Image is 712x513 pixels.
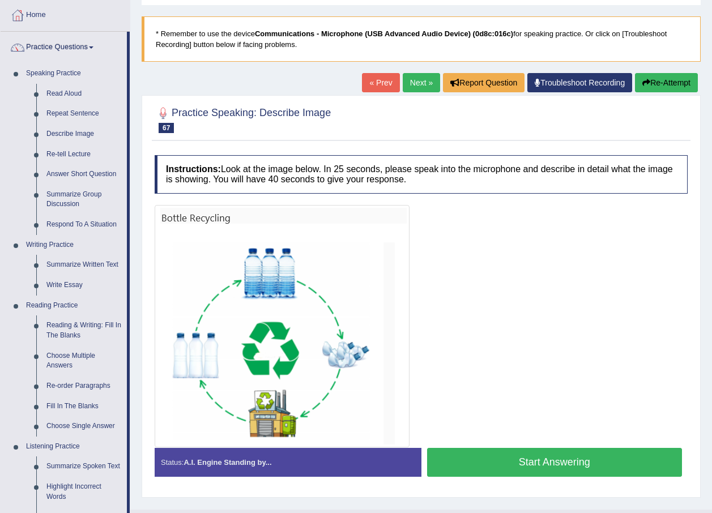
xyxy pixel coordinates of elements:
a: Repeat Sentence [41,104,127,124]
a: « Prev [362,73,399,92]
a: Summarize Group Discussion [41,185,127,215]
a: Read Aloud [41,84,127,104]
a: Re-tell Lecture [41,144,127,165]
b: Communications - Microphone (USB Advanced Audio Device) (0d8c:016c) [255,29,513,38]
a: Reading & Writing: Fill In The Blanks [41,315,127,345]
a: Describe Image [41,124,127,144]
a: Write Essay [41,275,127,296]
div: Status: [155,448,421,477]
a: Listening Practice [21,437,127,457]
a: Answer Short Question [41,164,127,185]
a: Practice Questions [1,32,127,60]
button: Start Answering [427,448,683,477]
a: Fill In The Blanks [41,396,127,417]
button: Report Question [443,73,525,92]
a: Choose Multiple Answers [41,346,127,376]
a: Choose Single Answer [41,416,127,437]
a: Writing Practice [21,235,127,255]
button: Re-Attempt [635,73,698,92]
a: Troubleshoot Recording [527,73,632,92]
a: Re-order Paragraphs [41,376,127,396]
h4: Look at the image below. In 25 seconds, please speak into the microphone and describe in detail w... [155,155,688,193]
a: Speaking Practice [21,63,127,84]
a: Summarize Written Text [41,255,127,275]
a: Next » [403,73,440,92]
a: Highlight Incorrect Words [41,477,127,507]
a: Respond To A Situation [41,215,127,235]
a: Reading Practice [21,296,127,316]
h2: Practice Speaking: Describe Image [155,105,331,133]
a: Summarize Spoken Text [41,456,127,477]
strong: A.I. Engine Standing by... [184,458,271,467]
b: Instructions: [166,164,221,174]
span: 67 [159,123,174,133]
blockquote: * Remember to use the device for speaking practice. Or click on [Troubleshoot Recording] button b... [142,16,701,62]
